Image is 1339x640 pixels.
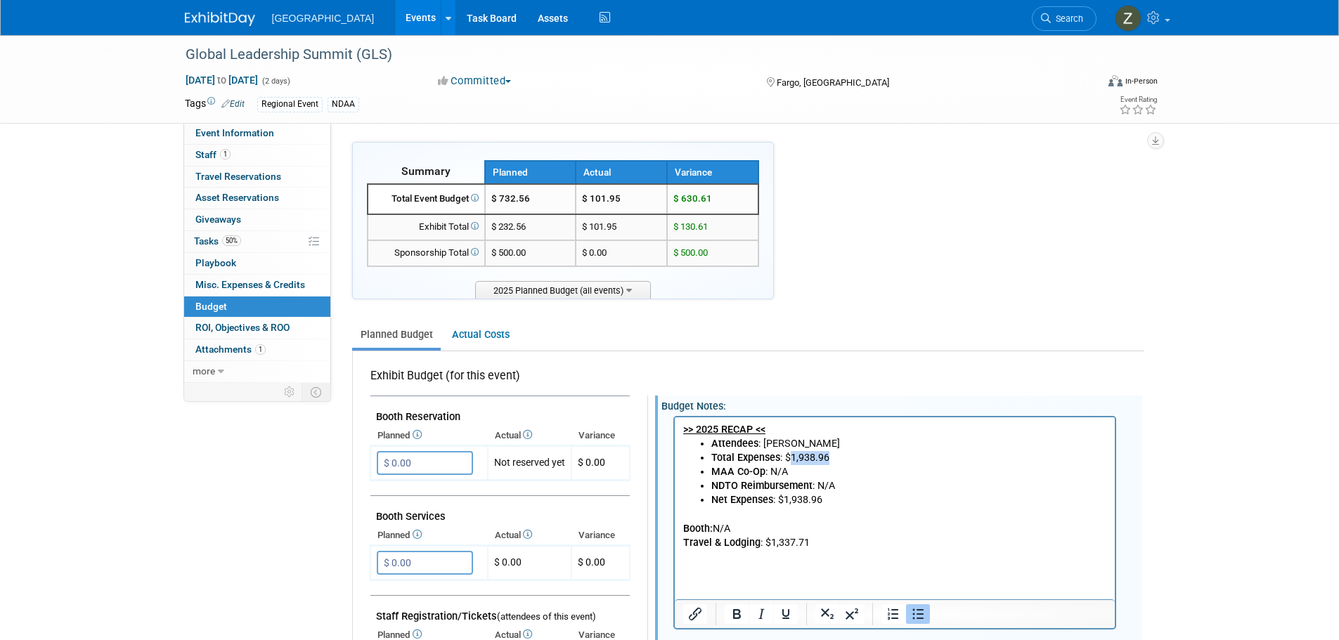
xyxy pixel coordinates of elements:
[352,322,441,348] a: Planned Budget
[497,611,596,622] span: (attendees of this event)
[491,193,530,204] span: $ 732.56
[1108,75,1123,86] img: Format-Inperson.png
[576,184,667,214] td: $ 101.95
[220,149,231,159] span: 1
[185,12,255,26] img: ExhibitDay
[374,221,479,234] div: Exhibit Total
[1051,13,1083,24] span: Search
[195,322,290,333] span: ROI, Objectives & ROO
[488,446,571,481] td: Not reserved yet
[255,344,266,355] span: 1
[195,257,236,268] span: Playbook
[661,396,1143,413] div: Budget Notes:
[749,604,773,624] button: Italic
[184,275,330,296] a: Misc. Expenses & Credits
[370,426,488,445] th: Planned
[491,221,526,232] span: $ 232.56
[261,77,290,86] span: (2 days)
[673,193,712,204] span: $ 630.61
[185,74,259,86] span: [DATE] [DATE]
[184,123,330,144] a: Event Information
[1115,5,1141,32] img: Zoe Graham
[272,13,375,24] span: [GEOGRAPHIC_DATA]
[370,368,624,391] div: Exhibit Budget (for this event)
[195,149,231,160] span: Staff
[328,97,359,112] div: NDAA
[1119,96,1157,103] div: Event Rating
[675,417,1115,599] iframe: Rich Text Area
[488,525,571,545] th: Actual
[491,247,526,258] span: $ 500.00
[433,74,517,89] button: Committed
[195,171,281,182] span: Travel Reservations
[673,221,708,232] span: $ 130.61
[184,145,330,166] a: Staff1
[370,525,488,545] th: Planned
[576,240,667,266] td: $ 0.00
[195,192,279,203] span: Asset Reservations
[1032,6,1097,31] a: Search
[184,231,330,252] a: Tasks50%
[667,161,758,184] th: Variance
[370,596,630,626] td: Staff Registration/Tickets
[195,279,305,290] span: Misc. Expenses & Credits
[222,235,241,246] span: 50%
[257,97,323,112] div: Regional Event
[184,209,330,230] a: Giveaways
[774,604,798,624] button: Underline
[571,426,630,445] th: Variance
[185,96,245,112] td: Tags
[302,383,330,401] td: Toggle Event Tabs
[673,247,708,258] span: $ 500.00
[193,365,215,377] span: more
[576,161,667,184] th: Actual
[221,99,245,109] a: Edit
[195,344,266,355] span: Attachments
[444,322,517,348] a: Actual Costs
[215,74,228,86] span: to
[184,361,330,382] a: more
[576,214,667,240] td: $ 101.95
[906,604,930,624] button: Bullet list
[184,253,330,274] a: Playbook
[1014,73,1158,94] div: Event Format
[777,77,889,88] span: Fargo, [GEOGRAPHIC_DATA]
[181,42,1075,67] div: Global Leadership Summit (GLS)
[184,188,330,209] a: Asset Reservations
[195,127,274,138] span: Event Information
[401,164,451,178] span: Summary
[374,247,479,260] div: Sponsorship Total
[488,426,571,445] th: Actual
[1125,76,1158,86] div: In-Person
[370,396,630,426] td: Booth Reservation
[195,301,227,312] span: Budget
[578,457,605,468] span: $ 0.00
[488,546,571,580] td: $ 0.00
[725,604,749,624] button: Bold
[184,296,330,318] a: Budget
[683,604,707,624] button: Insert/edit link
[184,318,330,339] a: ROI, Objectives & ROO
[184,339,330,360] a: Attachments1
[475,281,651,299] span: 2025 Planned Budget (all events)
[195,214,241,225] span: Giveaways
[578,556,605,568] span: $ 0.00
[370,496,630,526] td: Booth Services
[374,192,479,206] div: Total Event Budget
[815,604,839,624] button: Subscript
[194,235,241,247] span: Tasks
[278,383,302,401] td: Personalize Event Tab Strip
[571,525,630,545] th: Variance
